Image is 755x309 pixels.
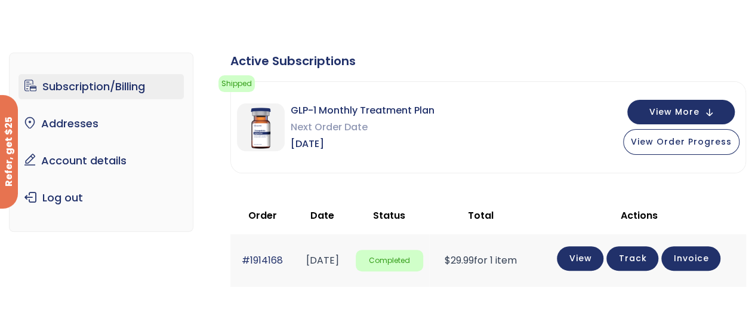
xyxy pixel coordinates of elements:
a: #1914168 [242,253,283,267]
span: Shipped [218,75,255,92]
nav: Account pages [9,53,193,232]
a: Addresses [19,111,184,136]
a: Track [606,246,658,271]
span: Actions [620,209,657,222]
div: Active Subscriptions [230,53,746,69]
span: $ [444,253,450,267]
img: GLP-1 Monthly Treatment Plan [237,103,285,151]
span: Status [373,209,405,222]
a: Log out [19,185,184,210]
span: Total [467,209,493,222]
span: GLP-1 Monthly Treatment Plan [291,102,434,119]
span: [DATE] [291,136,434,152]
span: 29.99 [444,253,473,267]
time: [DATE] [306,253,338,267]
td: for 1 item [429,234,532,286]
span: Date [310,209,334,222]
span: Order [248,209,277,222]
span: View More [649,108,699,116]
span: Next Order Date [291,119,434,136]
span: Completed [356,250,423,272]
a: Account details [19,148,184,173]
button: View More [627,100,735,124]
a: View [557,246,603,271]
span: View Order Progress [631,136,732,148]
a: Invoice [661,246,720,271]
a: Subscription/Billing [19,74,184,99]
button: View Order Progress [623,129,739,155]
